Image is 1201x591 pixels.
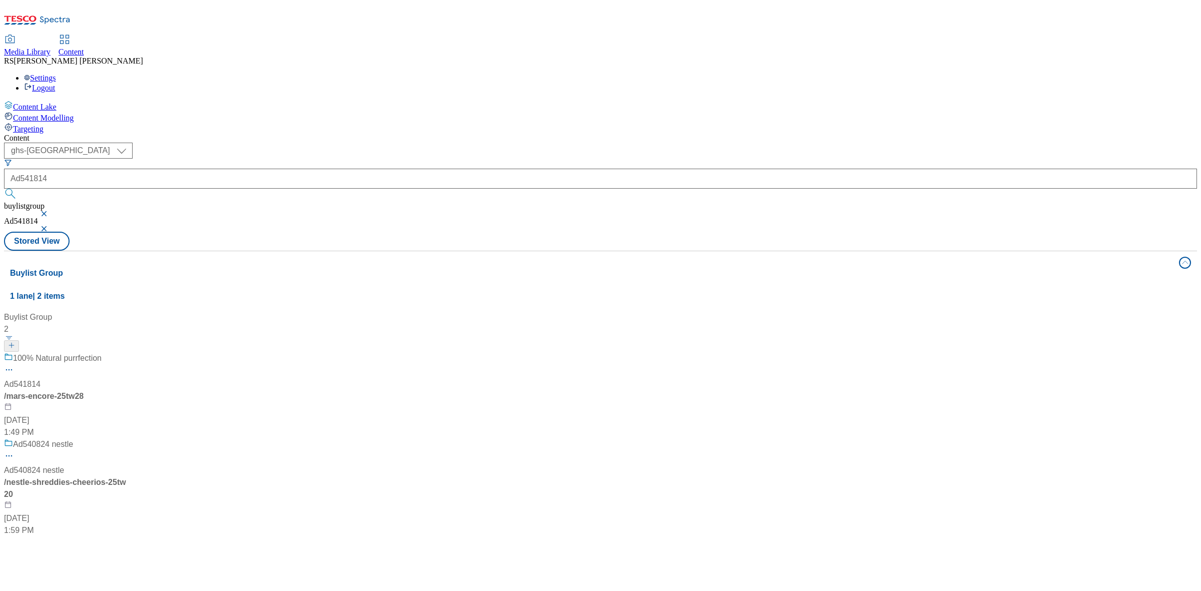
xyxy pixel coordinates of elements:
[4,101,1197,112] a: Content Lake
[4,134,1197,143] div: Content
[4,159,12,167] svg: Search Filters
[13,438,73,450] div: Ad540824 nestle
[4,478,126,498] span: / nestle-shreddies-cheerios-25tw20
[4,378,41,390] div: Ad541814
[4,57,14,65] span: RS
[4,202,45,210] span: buylistgroup
[10,267,1173,279] h4: Buylist Group
[4,512,129,524] div: [DATE]
[4,524,129,536] div: 1:59 PM
[10,292,65,300] span: 1 lane | 2 items
[4,464,64,476] div: Ad540824 nestle
[13,103,57,111] span: Content Lake
[59,48,84,56] span: Content
[24,74,56,82] a: Settings
[4,426,129,438] div: 1:49 PM
[4,36,51,57] a: Media Library
[4,217,38,225] span: Ad541814
[13,125,44,133] span: Targeting
[4,323,129,335] div: 2
[13,352,102,364] div: 100% Natural purrfection
[4,392,84,400] span: / mars-encore-25tw28
[59,36,84,57] a: Content
[4,48,51,56] span: Media Library
[4,414,129,426] div: [DATE]
[4,112,1197,123] a: Content Modelling
[14,57,143,65] span: [PERSON_NAME] [PERSON_NAME]
[13,114,74,122] span: Content Modelling
[4,232,70,251] button: Stored View
[4,123,1197,134] a: Targeting
[24,84,55,92] a: Logout
[4,169,1197,189] input: Search
[4,311,129,323] div: Buylist Group
[4,251,1197,307] button: Buylist Group1 lane| 2 items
